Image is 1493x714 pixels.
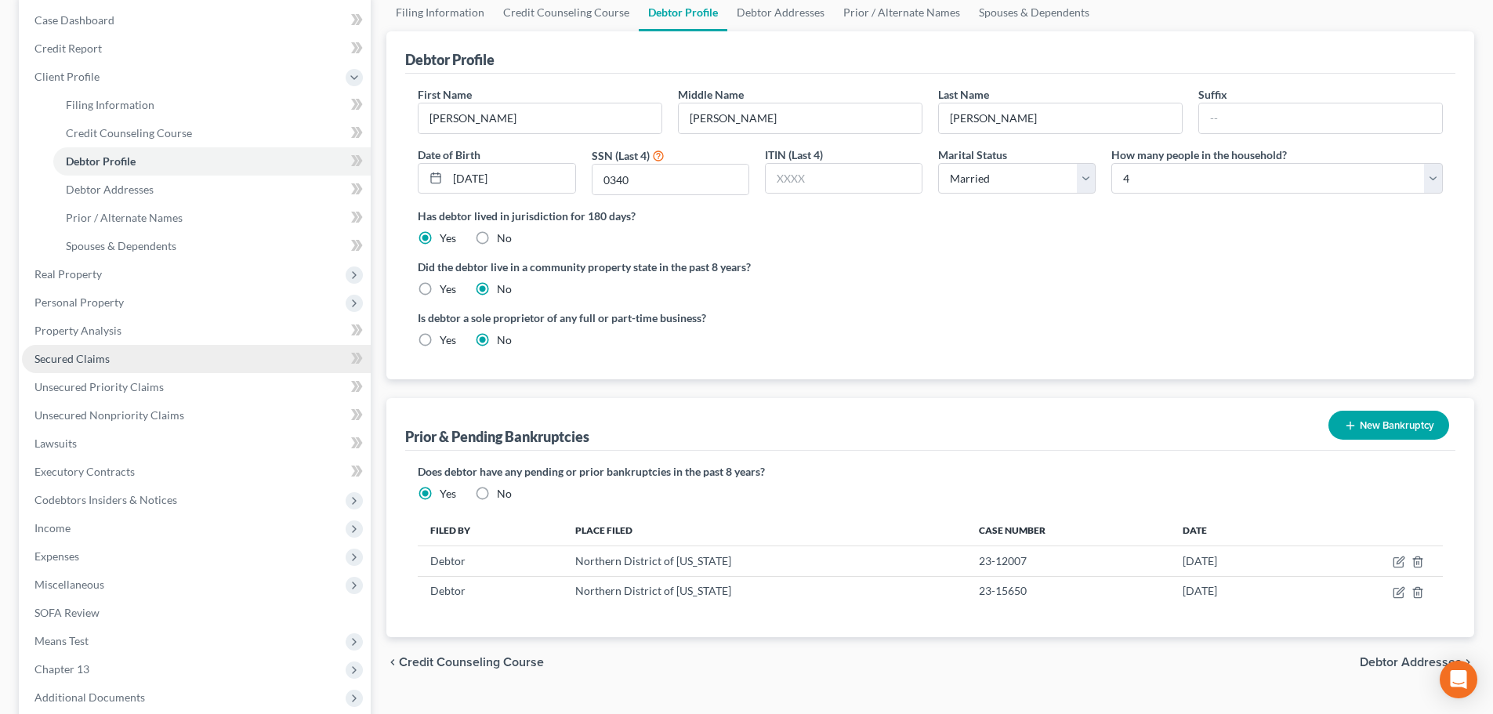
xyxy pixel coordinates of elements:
[22,317,371,345] a: Property Analysis
[34,380,164,393] span: Unsecured Priority Claims
[34,493,177,506] span: Codebtors Insiders & Notices
[966,576,1171,606] td: 23-15650
[34,437,77,450] span: Lawsuits
[34,408,184,422] span: Unsecured Nonpriority Claims
[34,662,89,676] span: Chapter 13
[592,147,650,164] label: SSN (Last 4)
[497,332,512,348] label: No
[53,204,371,232] a: Prior / Alternate Names
[1360,656,1462,669] span: Debtor Addresses
[22,34,371,63] a: Credit Report
[386,656,544,669] button: chevron_left Credit Counseling Course
[1462,656,1474,669] i: chevron_right
[22,373,371,401] a: Unsecured Priority Claims
[766,164,922,194] input: XXXX
[1199,103,1442,133] input: --
[386,656,399,669] i: chevron_left
[440,230,456,246] label: Yes
[765,147,823,163] label: ITIN (Last 4)
[563,546,966,576] td: Northern District of [US_STATE]
[1111,147,1287,163] label: How many people in the household?
[34,13,114,27] span: Case Dashboard
[563,514,966,545] th: Place Filed
[440,486,456,502] label: Yes
[1440,661,1477,698] div: Open Intercom Messenger
[34,352,110,365] span: Secured Claims
[419,103,661,133] input: --
[34,690,145,704] span: Additional Documents
[34,465,135,478] span: Executory Contracts
[66,154,136,168] span: Debtor Profile
[938,147,1007,163] label: Marital Status
[966,514,1171,545] th: Case Number
[966,546,1171,576] td: 23-12007
[34,521,71,535] span: Income
[53,119,371,147] a: Credit Counseling Course
[497,281,512,297] label: No
[1328,411,1449,440] button: New Bankruptcy
[34,549,79,563] span: Expenses
[34,634,89,647] span: Means Test
[418,208,1443,224] label: Has debtor lived in jurisdiction for 180 days?
[66,211,183,224] span: Prior / Alternate Names
[939,103,1182,133] input: --
[497,230,512,246] label: No
[34,324,121,337] span: Property Analysis
[497,486,512,502] label: No
[1170,546,1303,576] td: [DATE]
[22,345,371,373] a: Secured Claims
[418,259,1443,275] label: Did the debtor live in a community property state in the past 8 years?
[592,165,748,194] input: XXXX
[34,70,100,83] span: Client Profile
[938,86,989,103] label: Last Name
[418,86,472,103] label: First Name
[1360,656,1474,669] button: Debtor Addresses chevron_right
[53,91,371,119] a: Filing Information
[53,232,371,260] a: Spouses & Dependents
[53,147,371,176] a: Debtor Profile
[418,463,1443,480] label: Does debtor have any pending or prior bankruptcies in the past 8 years?
[66,98,154,111] span: Filing Information
[678,86,744,103] label: Middle Name
[66,126,192,140] span: Credit Counseling Course
[22,429,371,458] a: Lawsuits
[34,267,102,281] span: Real Property
[418,514,563,545] th: Filed By
[448,164,574,194] input: MM/DD/YYYY
[66,183,154,196] span: Debtor Addresses
[563,576,966,606] td: Northern District of [US_STATE]
[399,656,544,669] span: Credit Counseling Course
[22,599,371,627] a: SOFA Review
[418,147,480,163] label: Date of Birth
[53,176,371,204] a: Debtor Addresses
[418,546,563,576] td: Debtor
[405,50,495,69] div: Debtor Profile
[1170,514,1303,545] th: Date
[22,458,371,486] a: Executory Contracts
[418,576,563,606] td: Debtor
[66,239,176,252] span: Spouses & Dependents
[1170,576,1303,606] td: [DATE]
[34,578,104,591] span: Miscellaneous
[1198,86,1227,103] label: Suffix
[440,332,456,348] label: Yes
[440,281,456,297] label: Yes
[405,427,589,446] div: Prior & Pending Bankruptcies
[34,295,124,309] span: Personal Property
[679,103,922,133] input: M.I
[22,6,371,34] a: Case Dashboard
[418,310,922,326] label: Is debtor a sole proprietor of any full or part-time business?
[34,42,102,55] span: Credit Report
[34,606,100,619] span: SOFA Review
[22,401,371,429] a: Unsecured Nonpriority Claims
